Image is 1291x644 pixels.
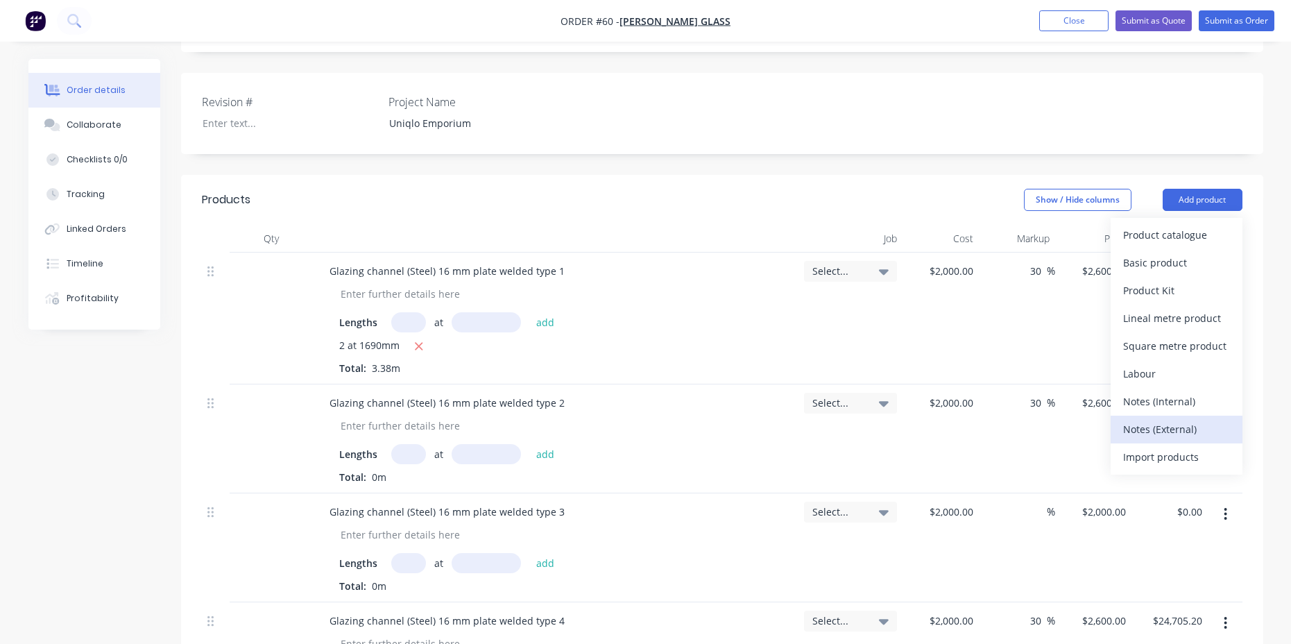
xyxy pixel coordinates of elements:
button: add [529,312,562,331]
div: Import products [1123,447,1230,467]
span: Total: [339,471,366,484]
span: % [1047,613,1055,629]
button: Basic product [1111,249,1242,277]
div: Glazing channel (Steel) 16 mm plate welded type 1 [318,261,576,281]
div: Notes (Internal) [1123,391,1230,412]
div: Notes (External) [1123,419,1230,439]
span: % [1047,263,1055,279]
button: Notes (External) [1111,416,1242,443]
span: % [1047,504,1055,520]
button: Square metre product [1111,332,1242,360]
button: Lineal metre product [1111,305,1242,332]
div: Tracking [67,188,105,201]
a: [PERSON_NAME] Glass [619,15,730,28]
button: Collaborate [28,108,160,142]
span: 0m [366,579,392,593]
button: Linked Orders [28,212,160,246]
button: Close [1039,10,1109,31]
div: Price [1055,225,1131,253]
div: Markup [979,225,1055,253]
button: add [529,444,562,463]
button: Add product [1163,189,1242,211]
span: Select... [812,613,865,628]
button: Tracking [28,177,160,212]
button: Product Kit [1111,277,1242,305]
span: Select... [812,264,865,278]
span: 0m [366,471,392,484]
span: Select... [812,396,865,410]
span: at [434,447,443,461]
button: Checklists 0/0 [28,142,160,177]
div: Glazing channel (Steel) 16 mm plate welded type 4 [318,611,576,631]
button: add [529,553,562,572]
div: Products [202,192,250,208]
div: Linked Orders [67,223,126,235]
span: at [434,556,443,570]
div: Glazing channel (Steel) 16 mm plate welded type 3 [318,502,576,522]
span: Lengths [339,315,377,330]
button: Submit as Quote [1115,10,1192,31]
div: Product catalogue [1123,225,1230,245]
span: % [1047,395,1055,411]
span: Lengths [339,556,377,570]
div: Profitability [67,292,119,305]
div: Lineal metre product [1123,308,1230,328]
div: Timeline [67,257,103,270]
div: Square metre product [1123,336,1230,356]
div: Cost [903,225,979,253]
span: Order #60 - [561,15,619,28]
div: Uniqlo Emporium [378,113,552,133]
div: Order details [67,84,126,96]
span: Total: [339,362,366,375]
div: Collaborate [67,119,121,131]
label: Revision # [202,94,375,110]
span: Total: [339,579,366,593]
button: Product catalogue [1111,221,1242,249]
div: Qty [230,225,313,253]
span: Lengths [339,447,377,461]
button: Notes (Internal) [1111,388,1242,416]
button: Import products [1111,443,1242,471]
button: Order details [28,73,160,108]
div: Checklists 0/0 [67,153,128,166]
button: Timeline [28,246,160,281]
label: Project Name [388,94,562,110]
img: Factory [25,10,46,31]
span: 2 at 1690mm [339,338,400,355]
div: Glazing channel (Steel) 16 mm plate welded type 2 [318,393,576,413]
span: at [434,315,443,330]
div: Labour [1123,364,1230,384]
button: Profitability [28,281,160,316]
span: 3.38m [366,362,406,375]
div: Product Kit [1123,280,1230,300]
button: Labour [1111,360,1242,388]
button: Show / Hide columns [1024,189,1131,211]
div: Basic product [1123,253,1230,273]
span: Select... [812,505,865,519]
div: Job [798,225,903,253]
button: Submit as Order [1199,10,1274,31]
